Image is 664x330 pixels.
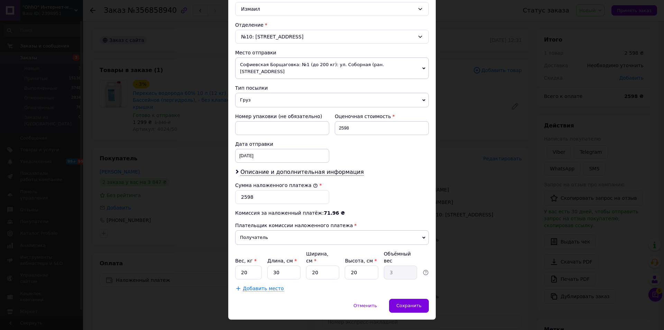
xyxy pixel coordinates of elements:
div: №10: [STREET_ADDRESS] [235,30,429,44]
div: Комиссия за наложенный платёж: [235,209,429,216]
span: Груз [235,93,429,107]
span: Место отправки [235,50,276,55]
div: Номер упаковки (не обязательно) [235,113,329,120]
label: Ширина, см [306,251,328,264]
span: Добавить место [243,286,284,292]
div: Дата отправки [235,141,329,148]
div: Отделение [235,21,429,28]
label: Вес, кг [235,258,257,264]
span: 71.96 ₴ [324,210,345,216]
div: Измаил [235,2,429,16]
div: Объёмный вес [384,250,417,264]
label: Высота, см [345,258,377,264]
span: Описание и дополнительная информация [240,169,364,176]
span: Софиевская Борщаговка: №1 (до 200 кг): ул. Соборная (ран. [STREET_ADDRESS] [235,57,429,79]
span: Получатель [235,230,429,245]
div: Оценочная стоимость [335,113,429,120]
span: Отменить [353,303,377,308]
label: Длина, см [267,258,297,264]
span: Сохранить [396,303,422,308]
span: Тип посылки [235,85,268,91]
label: Сумма наложенного платежа [235,182,318,188]
span: Плательщик комиссии наложенного платежа [235,223,353,228]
